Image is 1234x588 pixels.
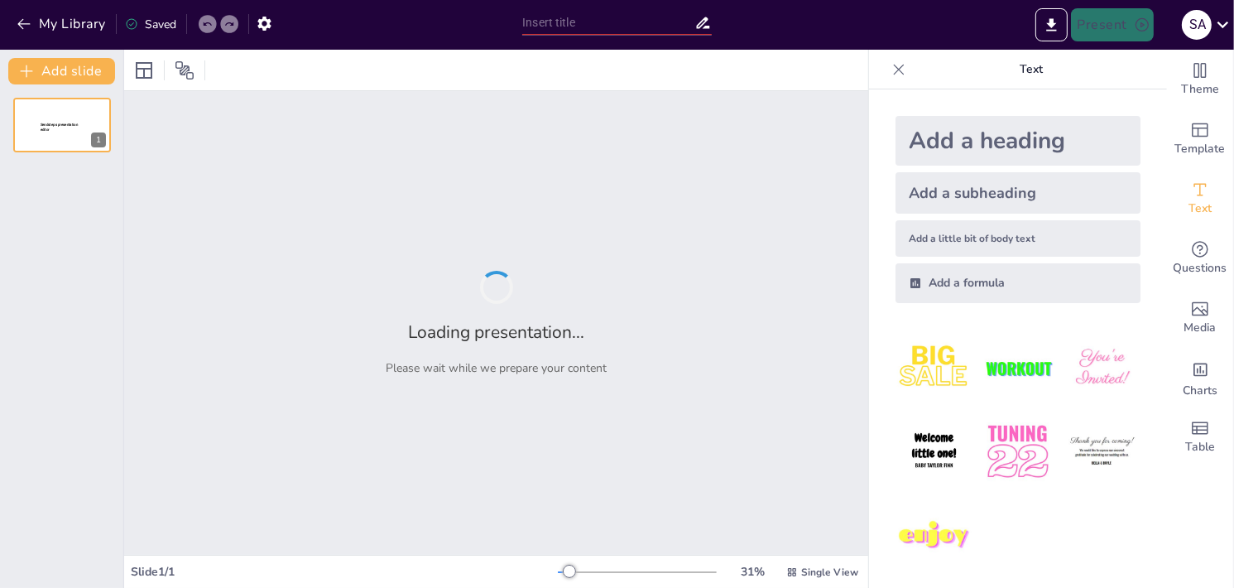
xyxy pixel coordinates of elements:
span: Template [1175,140,1226,158]
span: Sendsteps presentation editor [41,123,78,132]
div: Add images, graphics, shapes or video [1167,288,1233,348]
div: Add a table [1167,407,1233,467]
div: Add a subheading [895,172,1140,214]
input: Insert title [522,11,694,35]
button: Present [1071,8,1154,41]
div: Slide 1 / 1 [131,564,558,580]
h2: Loading presentation... [408,321,584,344]
div: Change the overall theme [1167,50,1233,109]
div: 1 [13,98,111,152]
div: S A [1182,10,1212,40]
span: Questions [1174,259,1227,277]
div: Add a heading [895,116,1140,166]
span: Media [1184,319,1217,337]
div: Add a little bit of body text [895,220,1140,257]
button: My Library [12,11,113,37]
div: Add text boxes [1167,169,1233,229]
img: 5.jpeg [979,413,1056,490]
button: Add slide [8,58,115,84]
p: Text [912,50,1150,89]
div: Get real-time input from your audience [1167,229,1233,288]
button: Export to PowerPoint [1035,8,1068,41]
img: 4.jpeg [895,413,972,490]
div: Add ready made slides [1167,109,1233,169]
div: Layout [131,57,157,84]
div: 1 [91,133,106,147]
img: 6.jpeg [1064,413,1140,490]
div: Add a formula [895,263,1140,303]
span: Table [1185,438,1215,456]
button: S A [1182,8,1212,41]
div: Add charts and graphs [1167,348,1233,407]
span: Charts [1183,382,1217,400]
span: Position [175,60,194,80]
span: Single View [801,566,858,579]
img: 2.jpeg [979,330,1056,407]
div: 31 % [733,564,773,580]
span: Theme [1181,80,1219,99]
div: Saved [125,17,176,32]
span: Text [1188,200,1212,218]
p: Please wait while we prepare your content [386,360,607,376]
img: 1.jpeg [895,330,972,407]
img: 3.jpeg [1064,330,1140,407]
img: 7.jpeg [895,498,972,575]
